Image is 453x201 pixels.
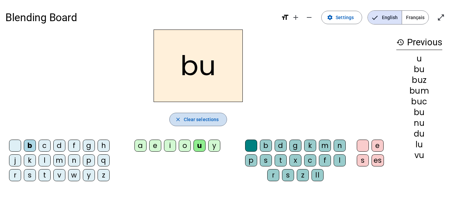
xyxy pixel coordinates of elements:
div: v [53,169,65,181]
button: Decrease font size [302,11,316,24]
div: s [282,169,294,181]
div: r [267,169,279,181]
div: b [24,140,36,152]
div: g [83,140,95,152]
span: English [368,11,402,24]
h1: Blending Board [5,7,276,28]
div: m [319,140,331,152]
div: n [68,154,80,166]
div: buz [396,76,442,84]
div: t [275,154,287,166]
button: Settings [321,11,362,24]
div: es [372,154,384,166]
div: e [149,140,161,152]
div: s [24,169,36,181]
div: w [68,169,80,181]
button: Enter full screen [434,11,448,24]
div: u [193,140,206,152]
div: lu [396,141,442,149]
div: u [396,55,442,63]
div: a [134,140,147,152]
div: d [53,140,65,152]
mat-icon: remove [305,13,313,21]
div: t [39,169,51,181]
div: z [297,169,309,181]
div: c [304,154,316,166]
div: e [372,140,384,152]
div: nu [396,119,442,127]
div: s [357,154,369,166]
div: j [9,154,21,166]
button: Increase font size [289,11,302,24]
div: d [275,140,287,152]
div: ll [312,169,324,181]
div: q [98,154,110,166]
div: buc [396,98,442,106]
div: f [319,154,331,166]
mat-icon: close [175,116,181,122]
div: z [98,169,110,181]
div: p [245,154,257,166]
span: Français [402,11,429,24]
button: Clear selections [169,113,227,126]
div: l [39,154,51,166]
div: x [289,154,301,166]
div: m [53,154,65,166]
div: vu [396,151,442,159]
h2: bu [154,30,243,102]
div: l [334,154,346,166]
div: g [289,140,301,152]
div: s [260,154,272,166]
div: bu [396,108,442,116]
mat-icon: history [396,38,404,46]
div: f [68,140,80,152]
div: b [260,140,272,152]
div: y [83,169,95,181]
mat-icon: settings [327,14,333,20]
span: Settings [336,13,354,21]
div: n [334,140,346,152]
div: k [24,154,36,166]
span: Clear selections [184,115,219,123]
div: i [164,140,176,152]
div: r [9,169,21,181]
div: o [179,140,191,152]
mat-button-toggle-group: Language selection [367,10,429,24]
mat-icon: open_in_full [437,13,445,21]
div: c [39,140,51,152]
div: du [396,130,442,138]
div: bum [396,87,442,95]
mat-icon: format_size [281,13,289,21]
div: h [98,140,110,152]
div: k [304,140,316,152]
div: y [208,140,220,152]
div: bu [396,65,442,73]
mat-icon: add [292,13,300,21]
h3: Previous [396,35,442,50]
div: p [83,154,95,166]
